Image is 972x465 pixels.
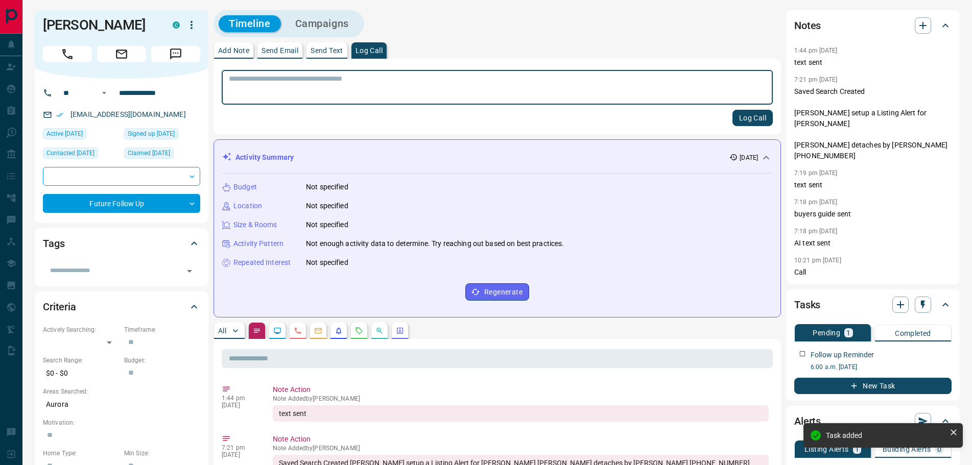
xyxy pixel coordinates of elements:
span: Contacted [DATE] [46,148,94,158]
p: [DATE] [222,451,257,458]
p: $0 - $0 [43,365,119,382]
div: Activity Summary[DATE] [222,148,772,167]
p: Call [794,267,952,278]
svg: Listing Alerts [335,327,343,335]
button: Open [182,264,197,278]
h2: Tasks [794,297,820,313]
p: Areas Searched: [43,387,200,396]
p: Completed [895,330,931,337]
p: 7:21 pm [222,444,257,451]
div: Tasks [794,292,952,317]
span: Active [DATE] [46,129,83,139]
p: Aurora [43,396,200,413]
p: 10:21 pm [DATE] [794,257,841,264]
p: 7:18 pm [DATE] [794,199,838,206]
div: Task added [826,431,945,439]
div: Criteria [43,295,200,319]
p: AI text sent [794,238,952,249]
p: Motivation: [43,418,200,427]
p: [DATE] [222,402,257,409]
svg: Requests [355,327,363,335]
div: Notes [794,13,952,38]
button: Log Call [732,110,773,126]
p: Note Added by [PERSON_NAME] [273,395,769,402]
svg: Opportunities [375,327,384,335]
button: Timeline [219,15,281,32]
p: text sent [794,180,952,190]
div: Alerts [794,409,952,433]
span: Signed up [DATE] [128,129,175,139]
p: Note Action [273,434,769,445]
svg: Lead Browsing Activity [273,327,281,335]
div: Future Follow Up [43,194,200,213]
p: Note Added by [PERSON_NAME] [273,445,769,452]
p: 1 [846,329,850,336]
p: Size & Rooms [233,219,277,230]
p: Activity Pattern [233,238,283,249]
svg: Emails [314,327,322,335]
div: Tue Jul 01 2025 [124,128,200,142]
svg: Agent Actions [396,327,404,335]
h2: Alerts [794,413,821,429]
span: Message [151,46,200,62]
p: Follow up Reminder [811,350,874,360]
button: Regenerate [465,283,529,301]
div: text sent [273,405,769,422]
span: Call [43,46,92,62]
a: [EMAIL_ADDRESS][DOMAIN_NAME] [70,110,186,118]
p: Not specified [306,182,348,192]
p: Actively Searching: [43,325,119,334]
p: Not specified [306,257,348,268]
p: Log Call [355,47,383,54]
p: Not specified [306,219,348,230]
h2: Notes [794,17,821,34]
p: buyers guide sent [794,209,952,219]
div: condos.ca [173,21,180,29]
p: Repeated Interest [233,257,291,268]
div: Tue Jul 01 2025 [124,148,200,162]
p: 1:44 pm [DATE] [794,47,838,54]
svg: Calls [294,327,302,335]
p: Note Action [273,384,769,395]
p: 7:21 pm [DATE] [794,76,838,83]
button: Open [98,87,110,99]
p: Saved Search Created [PERSON_NAME] setup a Listing Alert for [PERSON_NAME] [PERSON_NAME] detaches... [794,86,952,161]
button: Campaigns [285,15,359,32]
div: Tags [43,231,200,256]
svg: Email Verified [56,111,63,118]
button: New Task [794,378,952,394]
p: [DATE] [740,153,758,162]
h2: Tags [43,235,64,252]
p: Not enough activity data to determine. Try reaching out based on best practices. [306,238,564,249]
p: Budget [233,182,257,192]
p: Pending [813,329,840,336]
p: 1:44 pm [222,395,257,402]
p: Min Size: [124,449,200,458]
p: 7:18 pm [DATE] [794,228,838,235]
p: Timeframe: [124,325,200,334]
p: Send Text [311,47,343,54]
svg: Notes [253,327,261,335]
h2: Criteria [43,299,76,315]
div: Fri Aug 08 2025 [43,128,119,142]
p: 6:00 a.m. [DATE] [811,362,952,372]
h1: [PERSON_NAME] [43,17,157,33]
p: text sent [794,57,952,68]
p: 7:19 pm [DATE] [794,169,838,177]
span: Email [97,46,146,62]
p: Send Email [262,47,298,54]
p: Activity Summary [235,152,294,163]
p: Add Note [218,47,249,54]
p: Search Range: [43,356,119,365]
p: Location [233,201,262,211]
p: Not specified [306,201,348,211]
div: Sat Jul 05 2025 [43,148,119,162]
p: All [218,327,226,334]
p: Budget: [124,356,200,365]
span: Claimed [DATE] [128,148,170,158]
p: Home Type: [43,449,119,458]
